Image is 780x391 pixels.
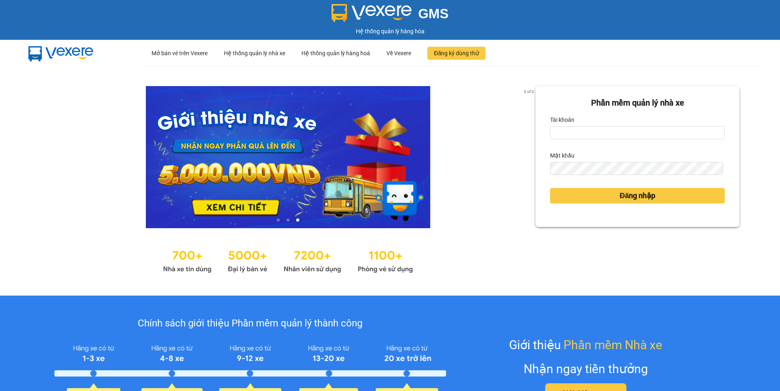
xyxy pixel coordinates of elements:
[301,40,370,66] div: Hệ thống quản lý hàng hoá
[550,162,723,175] input: Mật khẩu
[509,335,662,354] div: Giới thiệu
[41,86,52,228] button: previous slide / item
[434,49,479,58] span: Đăng ký dùng thử
[152,40,208,66] div: Mở bán vé trên Vexere
[524,359,648,378] div: Nhận ngay tiền thưởng
[550,126,725,139] input: Tài khoản
[54,316,446,331] div: Chính sách giới thiệu Phần mềm quản lý thành công
[286,218,290,222] li: slide item 2
[418,6,448,21] span: GMS
[550,149,574,162] label: Mật khẩu
[521,86,535,97] p: 3 of 3
[331,4,412,22] img: logo 2
[386,40,411,66] div: Về Vexere
[296,218,299,222] li: slide item 3
[550,97,725,109] div: Phần mềm quản lý nhà xe
[163,244,413,275] img: Statistics.png
[277,218,280,222] li: slide item 1
[524,86,535,228] button: next slide / item
[563,335,662,354] span: Phần mềm Nhà xe
[20,40,102,67] img: mbUUG5Q.png
[550,113,574,126] label: Tài khoản
[331,12,449,19] a: GMS
[2,27,778,36] div: Hệ thống quản lý hàng hóa
[550,188,725,203] button: Đăng nhập
[620,190,655,201] span: Đăng nhập
[427,47,485,60] button: Đăng ký dùng thử
[224,40,285,66] div: Hệ thống quản lý nhà xe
